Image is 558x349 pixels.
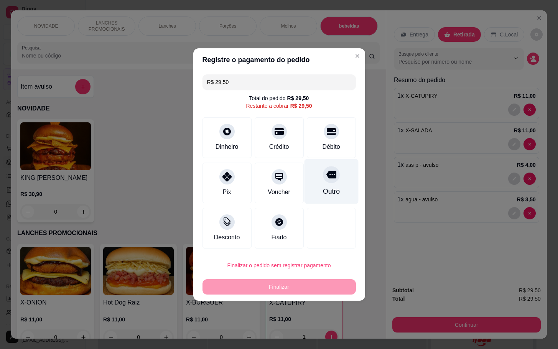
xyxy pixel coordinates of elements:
div: Fiado [271,233,286,242]
header: Registre o pagamento do pedido [193,48,365,71]
div: R$ 29,50 [290,102,312,110]
div: Débito [322,142,340,151]
div: Desconto [214,233,240,242]
input: Ex.: hambúrguer de cordeiro [207,74,351,90]
div: Dinheiro [216,142,239,151]
div: Crédito [269,142,289,151]
button: Close [351,50,364,62]
div: Pix [222,188,231,197]
div: Total do pedido [249,94,309,102]
div: Voucher [268,188,290,197]
div: Restante a cobrar [246,102,312,110]
div: R$ 29,50 [287,94,309,102]
button: Finalizar o pedido sem registrar pagamento [202,258,356,273]
div: Outro [323,186,339,196]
